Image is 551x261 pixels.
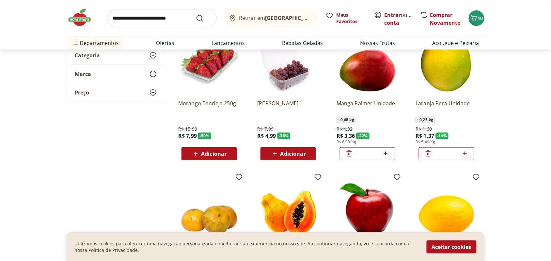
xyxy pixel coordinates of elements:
span: - 38 % [277,133,291,139]
button: Adicionar [181,147,237,160]
span: - 50 % [198,133,211,139]
button: Preço [67,83,165,102]
span: R$ 4,99 [257,132,276,139]
span: Marca [75,71,91,77]
button: Marca [67,65,165,83]
a: Entrar [385,11,401,19]
span: R$ 7,99 [178,132,197,139]
span: Meus Favoritos [336,12,366,25]
button: Adicionar [260,147,316,160]
span: R$ 5,49/Kg [416,139,435,145]
span: Preço [75,89,89,96]
span: R$ 1,60 [416,126,432,132]
a: Açougue e Peixaria [433,39,479,47]
span: R$ 4,32 [337,126,353,132]
button: Retirar em[GEOGRAPHIC_DATA]/[GEOGRAPHIC_DATA] [225,9,318,27]
span: 10 [478,15,483,21]
img: Manga Palmer Unidade [337,33,399,94]
a: Lançamentos [212,39,245,47]
img: Uva Rosada Embalada [257,33,319,94]
p: Utilizamos cookies para oferecer uma navegação personalizada e melhorar sua experiencia no nosso ... [74,240,419,253]
span: R$ 15,99 [178,126,197,132]
a: Nossas Frutas [360,39,395,47]
a: Meus Favoritos [326,12,366,25]
a: Bebidas Geladas [282,39,323,47]
a: Morango Bandeja 250g [178,100,240,114]
img: Hortifruti [67,8,99,27]
span: R$ 7,99 [257,126,274,132]
span: - 22 % [356,133,370,139]
span: Adicionar [201,151,227,156]
img: Maçã Red Unidade [337,176,399,238]
span: R$ 6,99/Kg [337,139,356,145]
a: Manga Palmer Unidade [337,100,399,114]
a: Comprar Novamente [430,11,461,26]
button: Menu [72,35,80,51]
a: Laranja Pera Unidade [416,100,478,114]
button: Aceitar cookies [427,240,477,253]
span: Adicionar [280,151,306,156]
span: ~ 0,25 kg [416,117,435,123]
a: Criar conta [385,11,420,26]
button: Submit Search [196,14,212,22]
img: Laranja Pera Unidade [416,33,478,94]
img: Morango Bandeja 250g [178,33,240,94]
span: ~ 0,48 kg [337,117,356,123]
img: Melão Amarelo Unidade [416,176,478,238]
input: search [107,9,217,27]
span: Departamentos [72,35,119,51]
span: Retirar em [239,15,311,21]
a: [PERSON_NAME] [257,100,319,114]
b: [GEOGRAPHIC_DATA]/[GEOGRAPHIC_DATA] [265,14,375,22]
span: R$ 3,36 [337,132,355,139]
span: R$ 1,37 [416,132,434,139]
img: Mamão Papaia Unidade [257,176,319,238]
img: Mexerica Murcote Unidade [178,176,240,238]
span: - 14 % [436,133,449,139]
span: Categoria [75,52,100,59]
button: Carrinho [469,10,484,26]
button: Categoria [67,46,165,65]
span: ou [385,11,414,27]
a: Ofertas [156,39,174,47]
